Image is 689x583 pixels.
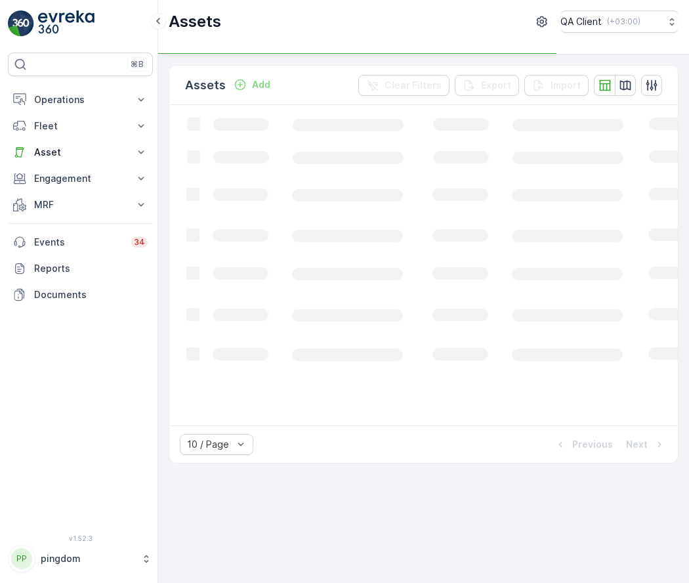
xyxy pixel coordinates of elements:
img: logo [8,11,34,37]
p: Reports [34,262,148,275]
p: Documents [34,288,148,301]
button: Next [625,437,667,452]
p: Asset [34,146,127,159]
p: Next [626,438,648,451]
img: logo_light-DOdMpM7g.png [38,11,94,37]
button: MRF [8,192,153,218]
button: PPpingdom [8,545,153,572]
button: Asset [8,139,153,165]
p: QA Client [560,15,602,28]
div: PP [11,548,32,569]
p: Assets [185,76,226,95]
p: Engagement [34,172,127,185]
button: Fleet [8,113,153,139]
p: pingdom [41,552,135,565]
p: 34 [134,237,145,248]
a: Events34 [8,229,153,255]
p: Import [551,79,581,92]
a: Documents [8,282,153,308]
button: Previous [553,437,614,452]
p: ( +03:00 ) [607,16,640,27]
p: Events [34,236,123,249]
button: Import [524,75,589,96]
p: ⌘B [131,59,144,70]
a: Reports [8,255,153,282]
button: Engagement [8,165,153,192]
button: Clear Filters [358,75,449,96]
p: Fleet [34,119,127,133]
button: Operations [8,87,153,113]
p: Export [481,79,511,92]
p: MRF [34,198,127,211]
p: Previous [572,438,613,451]
p: Add [252,78,270,91]
button: Add [228,77,276,93]
span: v 1.52.3 [8,534,153,542]
button: QA Client(+03:00) [560,11,679,33]
p: Clear Filters [385,79,442,92]
p: Operations [34,93,127,106]
button: Export [455,75,519,96]
p: Assets [169,11,221,32]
